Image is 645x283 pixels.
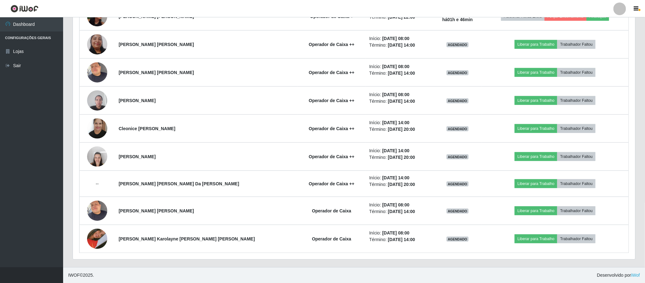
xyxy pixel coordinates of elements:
[369,91,429,98] li: Início:
[80,171,115,197] td: --
[557,152,595,161] button: Trabalhador Faltou
[382,92,409,97] time: [DATE] 08:00
[382,175,409,180] time: [DATE] 14:00
[369,154,429,161] li: Término:
[447,209,469,214] span: AGENDADO
[119,208,194,213] strong: [PERSON_NAME] [PERSON_NAME]
[557,234,595,243] button: Trabalhador Faltou
[87,59,107,86] img: 1734154515134.jpeg
[369,230,429,236] li: Início:
[388,237,415,242] time: [DATE] 14:00
[382,120,409,125] time: [DATE] 14:00
[388,209,415,214] time: [DATE] 14:00
[369,126,429,133] li: Término:
[87,87,107,114] img: 1731148670684.jpeg
[87,221,107,257] img: 1732041144811.jpeg
[515,179,557,188] button: Liberar para Trabalho
[557,40,595,49] button: Trabalhador Faltou
[310,14,353,19] strong: Operador de Caixa +
[369,236,429,243] li: Término:
[515,152,557,161] button: Liberar para Trabalho
[369,98,429,105] li: Término:
[119,154,156,159] strong: [PERSON_NAME]
[447,42,469,47] span: AGENDADO
[515,68,557,77] button: Liberar para Trabalho
[369,35,429,42] li: Início:
[597,272,640,279] span: Desenvolvido por
[87,23,107,66] img: 1701346720849.jpeg
[557,124,595,133] button: Trabalhador Faltou
[515,206,557,215] button: Liberar para Trabalho
[87,143,107,170] img: 1655230904853.jpeg
[68,272,94,279] span: © 2025 .
[369,119,429,126] li: Início:
[68,273,80,278] span: IWOF
[119,98,156,103] strong: [PERSON_NAME]
[10,5,38,13] img: CoreUI Logo
[382,230,409,235] time: [DATE] 08:00
[447,98,469,103] span: AGENDADO
[119,42,194,47] strong: [PERSON_NAME] [PERSON_NAME]
[312,236,352,241] strong: Operador de Caixa
[557,179,595,188] button: Trabalhador Faltou
[631,273,640,278] a: iWof
[515,124,557,133] button: Liberar para Trabalho
[515,40,557,49] button: Liberar para Trabalho
[369,70,429,77] li: Término:
[447,126,469,131] span: AGENDADO
[119,70,194,75] strong: [PERSON_NAME] [PERSON_NAME]
[447,70,469,75] span: AGENDADO
[515,234,557,243] button: Liberar para Trabalho
[309,70,355,75] strong: Operador de Caixa ++
[382,36,409,41] time: [DATE] 08:00
[369,202,429,208] li: Início:
[119,126,175,131] strong: Cleonice [PERSON_NAME]
[369,208,429,215] li: Término:
[388,99,415,104] time: [DATE] 14:00
[309,126,355,131] strong: Operador de Caixa ++
[515,96,557,105] button: Liberar para Trabalho
[119,236,255,241] strong: [PERSON_NAME] Karolayne [PERSON_NAME] [PERSON_NAME]
[447,237,469,242] span: AGENDADO
[369,181,429,188] li: Término:
[388,43,415,48] time: [DATE] 14:00
[557,206,595,215] button: Trabalhador Faltou
[442,17,473,22] strong: há 01 h e 46 min
[557,96,595,105] button: Trabalhador Faltou
[309,154,355,159] strong: Operador de Caixa ++
[119,181,239,186] strong: [PERSON_NAME] [PERSON_NAME] Da [PERSON_NAME]
[557,68,595,77] button: Trabalhador Faltou
[369,175,429,181] li: Início:
[369,63,429,70] li: Início:
[369,42,429,49] li: Término:
[447,182,469,187] span: AGENDADO
[382,202,409,207] time: [DATE] 08:00
[309,98,355,103] strong: Operador de Caixa ++
[447,154,469,159] span: AGENDADO
[87,115,107,142] img: 1727450734629.jpeg
[388,182,415,187] time: [DATE] 20:00
[119,14,194,19] strong: [PERSON_NAME] [PERSON_NAME]
[309,42,355,47] strong: Operador de Caixa ++
[388,155,415,160] time: [DATE] 20:00
[388,127,415,132] time: [DATE] 20:00
[382,148,409,153] time: [DATE] 14:00
[312,208,352,213] strong: Operador de Caixa
[382,64,409,69] time: [DATE] 08:00
[369,147,429,154] li: Início:
[309,181,355,186] strong: Operador de Caixa ++
[87,197,107,224] img: 1734154515134.jpeg
[388,71,415,76] time: [DATE] 14:00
